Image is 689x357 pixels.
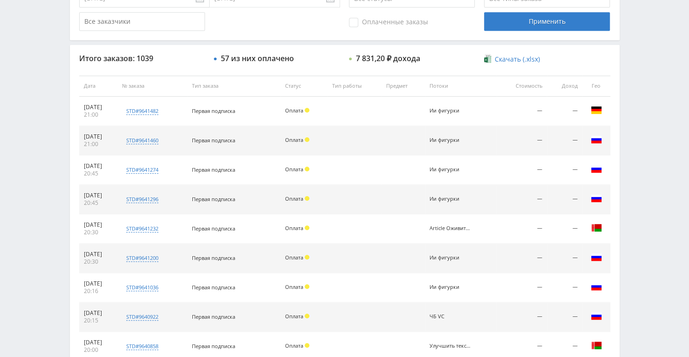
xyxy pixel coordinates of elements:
span: Холд [305,314,309,318]
div: std#9641232 [126,225,158,232]
td: — [497,244,547,273]
div: 20:45 [84,199,113,207]
div: [DATE] [84,251,113,258]
div: 20:00 [84,346,113,354]
input: Все заказчики [79,12,205,31]
div: std#9640922 [126,313,158,321]
td: — [497,214,547,244]
div: 20:15 [84,317,113,324]
td: — [547,126,582,155]
span: Оплата [285,195,303,202]
img: rus.png [591,252,602,263]
span: Холд [305,137,309,142]
img: blr.png [591,340,602,351]
span: Оплата [285,342,303,349]
span: Холд [305,255,309,259]
div: 21:00 [84,111,113,119]
span: Оплаченные заказы [349,18,428,27]
img: rus.png [591,163,602,175]
div: Улучшить текст Tenchat [430,343,471,349]
div: [DATE] [84,133,113,140]
div: 20:45 [84,170,113,177]
div: std#9641296 [126,196,158,203]
div: std#9641482 [126,107,158,115]
div: std#9641274 [126,166,158,174]
span: Скачать (.xlsx) [495,56,540,63]
div: Итого заказов: 1039 [79,54,205,63]
td: — [547,155,582,185]
th: Статус [280,76,327,97]
div: [DATE] [84,309,113,317]
div: Применить [484,12,610,31]
div: 57 из них оплачено [221,54,294,63]
span: Холд [305,196,309,201]
div: 21:00 [84,140,113,148]
div: std#9641036 [126,284,158,291]
span: Первая подписка [192,166,235,173]
div: 7 831,20 ₽ дохода [356,54,420,63]
td: — [497,97,547,126]
div: [DATE] [84,104,113,111]
span: Холд [305,343,309,348]
img: deu.png [591,105,602,116]
span: Оплата [285,283,303,290]
img: xlsx [484,54,492,63]
span: Первая подписка [192,284,235,291]
span: Первая подписка [192,137,235,144]
div: Ии фигурки [430,167,471,173]
span: Первая подписка [192,107,235,114]
th: Доход [547,76,582,97]
th: Гео [582,76,610,97]
span: Первая подписка [192,225,235,232]
span: Оплата [285,166,303,173]
span: Оплата [285,224,303,231]
img: rus.png [591,281,602,292]
img: rus.png [591,134,602,145]
div: Ии фигурки [430,255,471,261]
th: Стоимость [497,76,547,97]
div: Ии фигурки [430,196,471,202]
div: std#9641200 [126,254,158,262]
span: Оплата [285,136,303,143]
a: Скачать (.xlsx) [484,55,540,64]
span: Холд [305,225,309,230]
span: Холд [305,167,309,171]
span: Первая подписка [192,343,235,350]
td: — [497,126,547,155]
span: Первая подписка [192,313,235,320]
th: Дата [79,76,118,97]
th: Тип работы [327,76,382,97]
td: — [497,185,547,214]
img: rus.png [591,193,602,204]
div: std#9641460 [126,137,158,144]
td: — [497,302,547,332]
th: № заказа [117,76,187,97]
th: Тип заказа [187,76,280,97]
div: 20:30 [84,229,113,236]
div: ЧБ VC [430,314,471,320]
div: [DATE] [84,162,113,170]
td: — [497,273,547,302]
span: Первая подписка [192,254,235,261]
td: — [547,185,582,214]
td: — [547,244,582,273]
div: [DATE] [84,339,113,346]
img: rus.png [591,310,602,322]
td: — [547,97,582,126]
span: Оплата [285,107,303,114]
div: [DATE] [84,280,113,287]
img: blr.png [591,222,602,233]
div: [DATE] [84,192,113,199]
th: Предмет [382,76,424,97]
th: Потоки [425,76,497,97]
td: — [547,302,582,332]
div: Ии фигурки [430,137,471,143]
div: Article Оживить фото [430,225,471,231]
td: — [497,155,547,185]
div: [DATE] [84,221,113,229]
td: — [547,273,582,302]
span: Первая подписка [192,196,235,203]
div: std#9640858 [126,343,158,350]
div: Ии фигурки [430,108,471,114]
span: Холд [305,284,309,289]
